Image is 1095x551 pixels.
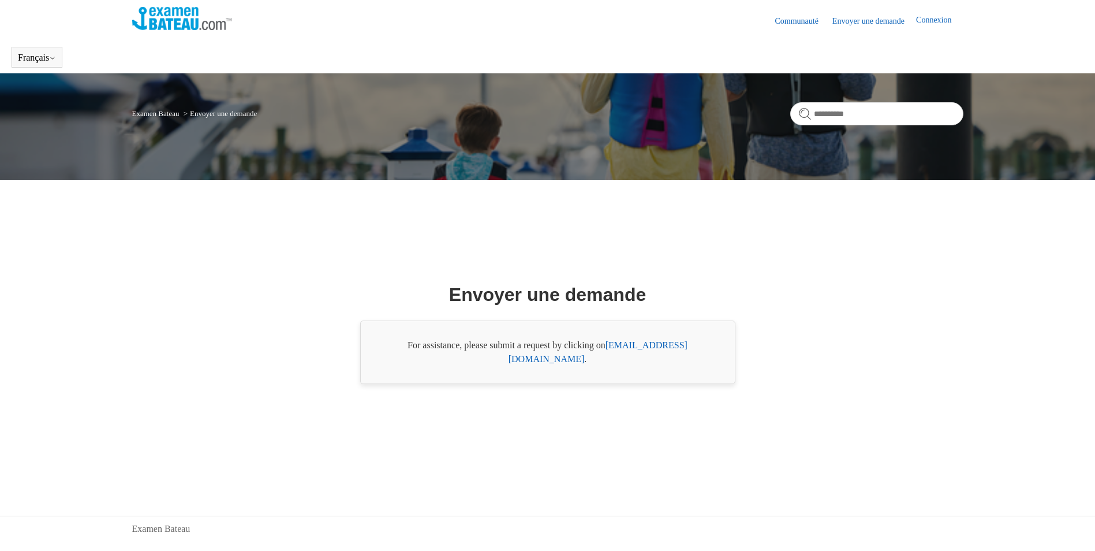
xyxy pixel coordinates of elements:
a: Envoyer une demande [832,15,916,27]
a: Communauté [775,15,829,27]
li: Examen Bateau [132,109,181,118]
div: For assistance, please submit a request by clicking on . [360,321,735,384]
a: Examen Bateau [132,109,180,118]
img: Page d’accueil du Centre d’aide Examen Bateau [132,7,232,30]
a: Examen Bateau [132,522,190,536]
h1: Envoyer une demande [449,281,646,308]
input: Rechercher [790,102,963,125]
li: Envoyer une demande [181,109,257,118]
button: Français [18,53,56,63]
div: Live chat [1056,512,1086,542]
a: Connexion [916,14,963,28]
